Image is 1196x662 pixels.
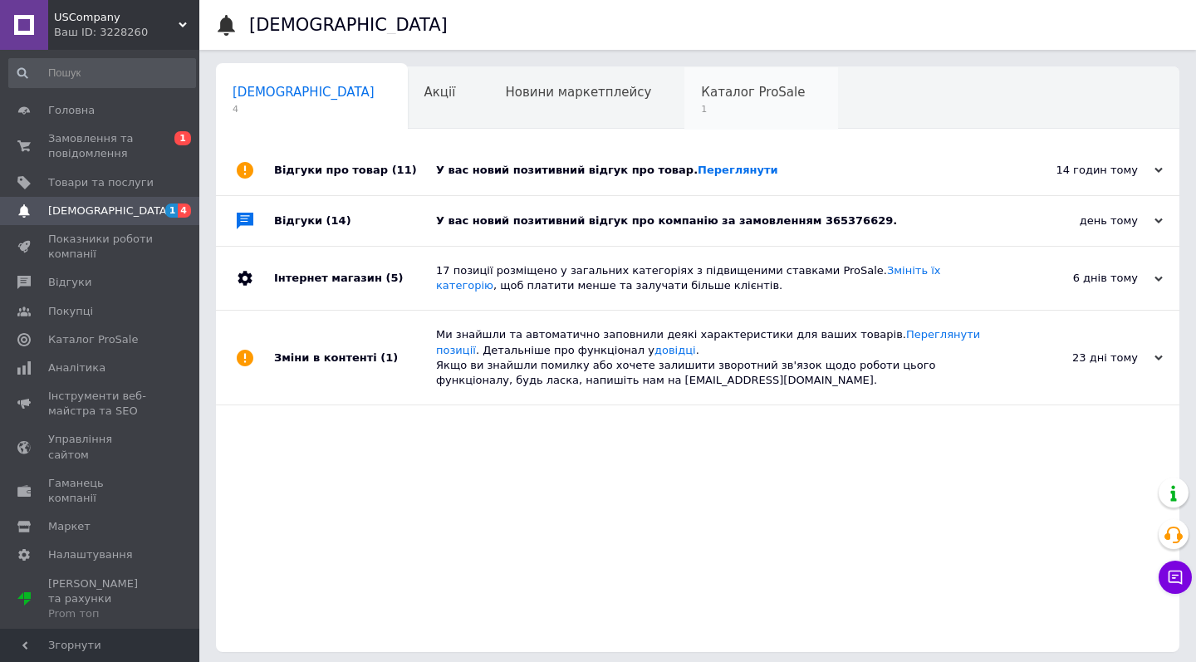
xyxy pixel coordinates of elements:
[48,432,154,462] span: Управління сайтом
[997,351,1163,365] div: 23 дні тому
[436,264,941,292] a: Змініть їх категорію
[48,332,138,347] span: Каталог ProSale
[8,58,196,88] input: Пошук
[701,103,805,115] span: 1
[274,196,436,246] div: Відгуки
[436,327,997,388] div: Ми знайшли та автоматично заповнили деякі характеристики для ваших товарів. . Детальніше про функ...
[48,576,154,622] span: [PERSON_NAME] та рахунки
[698,164,778,176] a: Переглянути
[233,103,375,115] span: 4
[48,606,154,621] div: Prom топ
[274,145,436,195] div: Відгуки про товар
[392,164,417,176] span: (11)
[505,85,651,100] span: Новини маркетплейсу
[326,214,351,227] span: (14)
[48,547,133,562] span: Налаштування
[424,85,456,100] span: Акції
[174,131,191,145] span: 1
[274,247,436,310] div: Інтернет магазин
[997,271,1163,286] div: 6 днів тому
[54,10,179,25] span: USCompany
[48,103,95,118] span: Головна
[48,360,105,375] span: Аналітика
[1159,561,1192,594] button: Чат з покупцем
[48,204,171,218] span: [DEMOGRAPHIC_DATA]
[178,204,191,218] span: 4
[48,175,154,190] span: Товари та послуги
[997,163,1163,178] div: 14 годин тому
[436,163,997,178] div: У вас новий позитивний відгук про товар.
[436,263,997,293] div: 17 позиції розміщено у загальних категоріях з підвищеними ставками ProSale. , щоб платити менше т...
[701,85,805,100] span: Каталог ProSale
[249,15,448,35] h1: [DEMOGRAPHIC_DATA]
[380,351,398,364] span: (1)
[48,476,154,506] span: Гаманець компанії
[48,131,154,161] span: Замовлення та повідомлення
[54,25,199,40] div: Ваш ID: 3228260
[436,328,980,356] a: Переглянути позиції
[48,275,91,290] span: Відгуки
[48,232,154,262] span: Показники роботи компанії
[48,519,91,534] span: Маркет
[48,389,154,419] span: Інструменти веб-майстра та SEO
[48,304,93,319] span: Покупці
[233,85,375,100] span: [DEMOGRAPHIC_DATA]
[654,344,696,356] a: довідці
[274,311,436,405] div: Зміни в контенті
[385,272,403,284] span: (5)
[436,213,997,228] div: У вас новий позитивний відгук про компанію за замовленням 365376629.
[165,204,179,218] span: 1
[997,213,1163,228] div: день тому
